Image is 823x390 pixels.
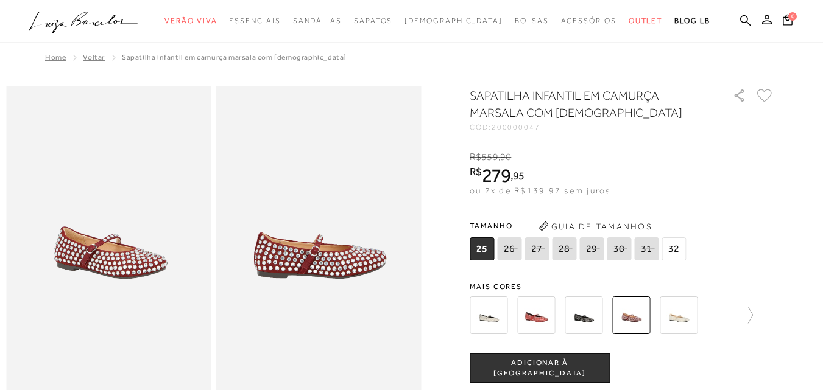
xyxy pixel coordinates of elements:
a: BLOG LB [674,10,710,32]
span: Acessórios [561,16,616,25]
i: , [498,151,512,162]
img: SAPATILHA INFANTIL CRISTAIS OFF WHITE [470,296,507,334]
span: Tamanho [470,217,689,235]
button: ADICIONAR À [GEOGRAPHIC_DATA] [470,353,610,383]
span: 32 [662,237,686,260]
span: Essenciais [229,16,280,25]
span: 26 [497,237,521,260]
span: Bolsas [515,16,549,25]
span: [DEMOGRAPHIC_DATA] [404,16,503,25]
span: SAPATILHA INFANTIL EM CAMURÇA MARSALA COM [DEMOGRAPHIC_DATA] [122,53,347,61]
button: 0 [779,13,796,30]
a: noSubCategoriesText [404,10,503,32]
span: BLOG LB [674,16,710,25]
span: 30 [607,237,631,260]
span: Sandálias [293,16,342,25]
a: noSubCategoriesText [515,10,549,32]
h1: SAPATILHA INFANTIL EM CAMURÇA MARSALA COM [DEMOGRAPHIC_DATA] [470,87,698,121]
a: noSubCategoriesText [561,10,616,32]
span: 200000047 [492,123,540,131]
img: SAPATILHA INFANTIL EM CAMURÇA OFF WHITE COM CRISTAIS [660,296,698,334]
a: noSubCategoriesText [164,10,217,32]
span: Mais cores [470,283,774,290]
i: , [510,170,525,181]
span: 559 [481,151,498,162]
img: SAPATILHA INFANTIL CRISTAIS PIMENTA [517,296,555,334]
a: Home [45,53,66,61]
span: Outlet [629,16,663,25]
a: noSubCategoriesText [229,10,280,32]
span: 279 [482,164,510,186]
span: ADICIONAR À [GEOGRAPHIC_DATA] [470,358,609,379]
div: CÓD: [470,124,713,131]
span: Verão Viva [164,16,217,25]
button: Guia de Tamanhos [534,217,656,236]
span: 90 [500,151,511,162]
span: 28 [552,237,576,260]
img: SAPATILHA INFANTIL EM CAMURÇA MARSALA COM CRISTAIS [612,296,650,334]
span: 31 [634,237,659,260]
a: Voltar [83,53,105,61]
a: noSubCategoriesText [354,10,392,32]
span: 25 [470,237,494,260]
i: R$ [470,151,481,162]
span: 29 [579,237,604,260]
a: noSubCategoriesText [629,10,663,32]
span: ou 2x de R$139,97 sem juros [470,186,610,195]
span: 95 [513,169,525,182]
img: SAPATILHA INFANTIL CRISTAIS PRETA [565,296,602,334]
span: 27 [525,237,549,260]
a: noSubCategoriesText [293,10,342,32]
span: Sapatos [354,16,392,25]
i: R$ [470,166,482,177]
span: 0 [788,12,797,21]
